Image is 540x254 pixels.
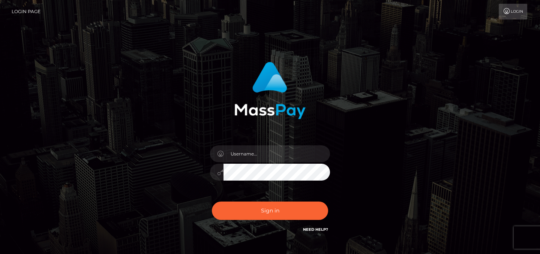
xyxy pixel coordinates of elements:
img: MassPay Login [234,62,306,119]
button: Sign in [212,202,328,220]
input: Username... [223,145,330,162]
a: Login Page [12,4,40,19]
a: Need Help? [303,227,328,232]
a: Login [499,4,527,19]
